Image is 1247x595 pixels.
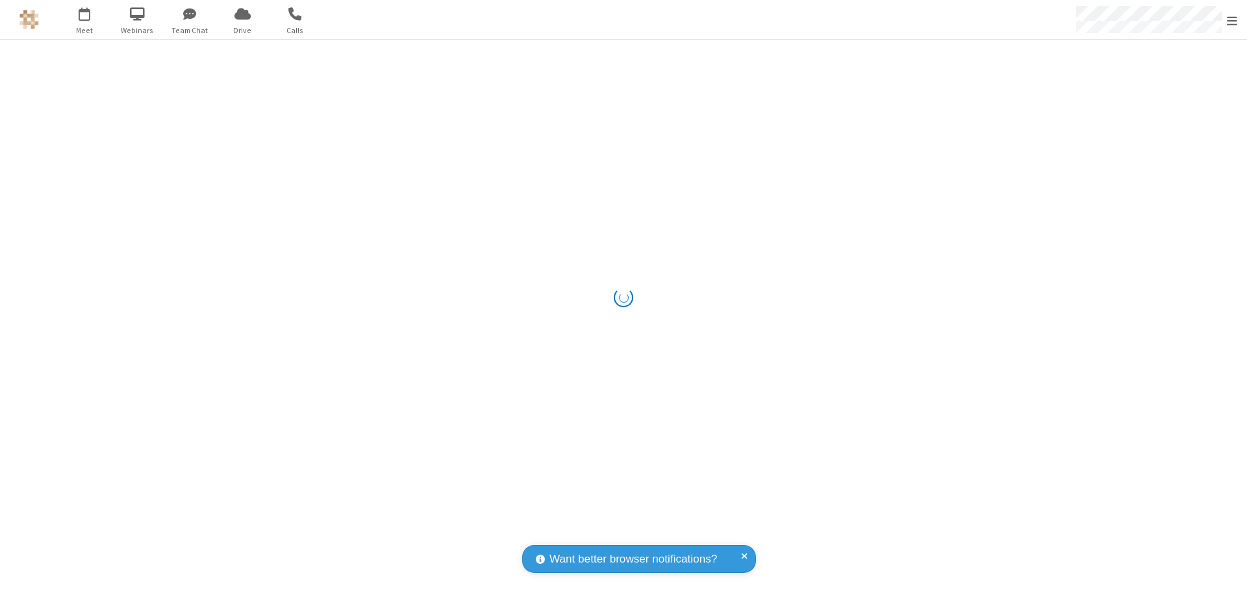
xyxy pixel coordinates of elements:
[218,25,267,36] span: Drive
[19,10,39,29] img: QA Selenium DO NOT DELETE OR CHANGE
[549,551,717,568] span: Want better browser notifications?
[271,25,320,36] span: Calls
[166,25,214,36] span: Team Chat
[60,25,109,36] span: Meet
[113,25,162,36] span: Webinars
